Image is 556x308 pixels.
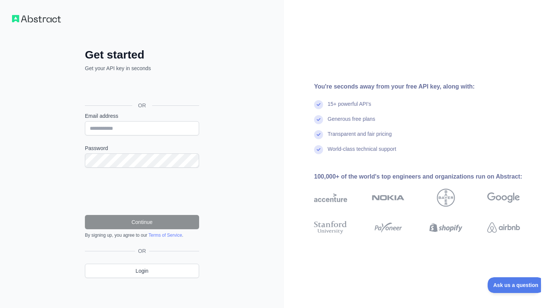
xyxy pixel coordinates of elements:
[328,100,371,115] div: 15+ powerful API's
[314,145,323,154] img: check mark
[487,219,520,236] img: airbnb
[372,189,405,207] img: nokia
[148,233,182,238] a: Terms of Service
[85,177,199,206] iframe: reCAPTCHA
[314,189,347,207] img: accenture
[314,219,347,236] img: stanford university
[81,80,201,97] iframe: Sign in with Google Button
[85,112,199,120] label: Email address
[437,189,455,207] img: bayer
[132,102,152,109] span: OR
[328,145,396,160] div: World-class technical support
[314,82,544,91] div: You're seconds away from your free API key, along with:
[85,144,199,152] label: Password
[135,247,149,255] span: OR
[85,215,199,229] button: Continue
[85,48,199,62] h2: Get started
[488,277,541,293] iframe: Toggle Customer Support
[328,130,392,145] div: Transparent and fair pricing
[85,65,199,72] p: Get your API key in seconds
[314,100,323,109] img: check mark
[487,189,520,207] img: google
[328,115,375,130] div: Generous free plans
[314,172,544,181] div: 100,000+ of the world's top engineers and organizations run on Abstract:
[314,130,323,139] img: check mark
[12,15,61,23] img: Workflow
[85,264,199,278] a: Login
[372,219,405,236] img: payoneer
[429,219,462,236] img: shopify
[314,115,323,124] img: check mark
[85,232,199,238] div: By signing up, you agree to our .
